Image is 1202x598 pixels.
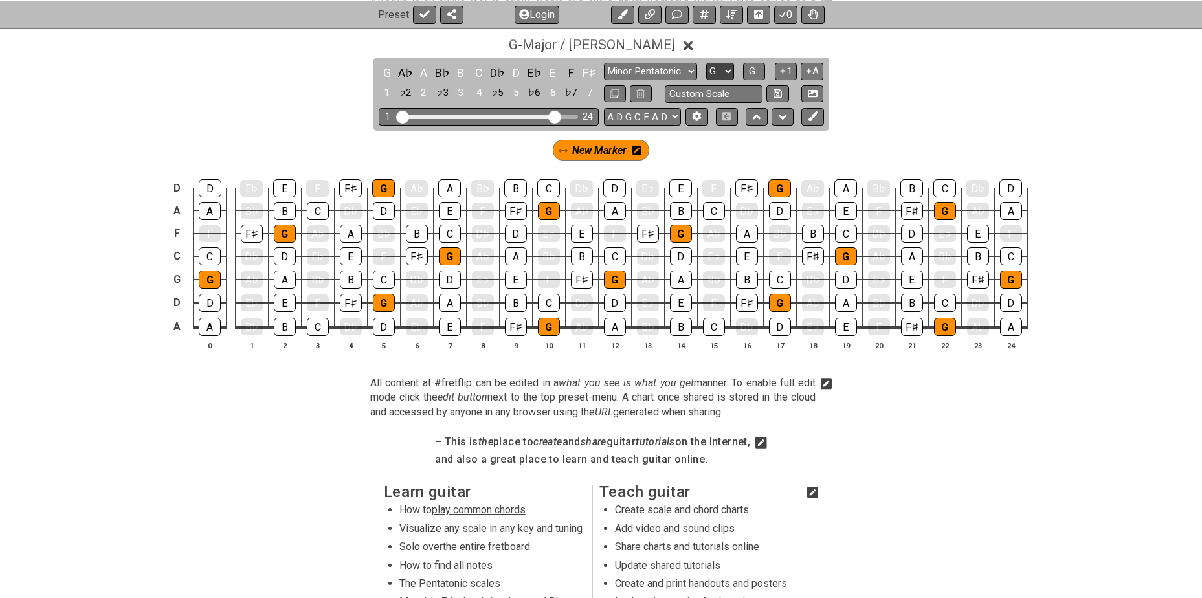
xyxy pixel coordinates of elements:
[505,202,527,220] div: F♯
[934,225,956,242] div: E♭
[769,248,791,265] div: F
[538,294,560,312] div: C
[373,225,395,242] div: B♭
[307,271,329,288] div: B♭
[801,180,824,197] div: A♭
[373,271,395,289] div: C
[1000,271,1022,289] div: G
[801,108,823,126] button: Add marker
[901,271,923,289] div: E
[670,271,692,289] div: A
[802,318,824,335] div: E♭
[274,225,296,243] div: G
[509,37,675,52] span: G - Major / [PERSON_NAME]
[435,435,750,469] span: Click to edit
[274,202,296,220] div: B
[472,225,494,242] div: D♭
[835,225,857,243] div: C
[399,559,493,571] span: How to find all notes
[538,318,560,336] div: G
[572,141,627,160] span: Click to exit marker mode.
[615,503,799,521] li: Create scale and chord charts
[571,294,593,311] div: D♭
[505,318,527,336] div: F♯
[406,247,428,265] div: F♯
[934,294,956,312] div: C
[615,559,799,577] li: Update shared tutorials
[378,8,409,21] span: Preset
[544,84,561,102] div: toggle color
[1000,294,1022,312] div: D
[472,294,494,311] div: B♭
[611,5,634,23] button: Add an identical marker to each fretkit.
[373,248,395,265] div: F
[507,64,524,82] div: toggle color
[340,203,362,219] div: D♭
[199,179,221,197] div: D
[194,338,227,352] th: 0
[538,202,560,220] div: G
[370,376,816,419] span: Click to edit
[766,85,788,103] button: Store user defined scale
[835,247,857,265] div: G
[961,338,994,352] th: 23
[746,108,768,126] button: Move up
[471,180,494,197] div: B♭
[637,294,659,311] div: E♭
[967,271,989,289] div: F♯
[603,179,626,197] div: D
[604,225,626,242] div: F
[169,222,184,245] td: F
[334,338,367,352] th: 4
[901,247,923,265] div: A
[801,85,823,103] button: Create Image
[604,294,626,312] div: D
[636,180,659,197] div: E♭
[538,225,560,242] div: E♭
[373,294,395,312] div: G
[199,271,221,289] div: G
[802,271,824,288] div: D♭
[868,294,890,311] div: B♭
[637,271,659,288] div: A♭
[307,225,329,242] div: A♭
[199,225,221,242] div: F
[370,376,816,419] p: All content at #fretflip can be edited in a manner. To enable full edit mode click the next to th...
[670,294,692,312] div: E
[637,203,659,219] div: B♭
[406,318,428,335] div: E♭
[994,338,1027,352] th: 24
[604,85,626,103] button: Copy
[743,63,765,80] button: G..
[199,318,221,336] div: A
[434,84,451,102] div: toggle color
[397,64,414,82] div: toggle color
[274,247,296,265] div: D
[598,338,631,352] th: 12
[901,318,923,336] div: F♯
[472,203,494,219] div: F
[241,318,263,335] div: B♭
[736,294,758,312] div: F♯
[489,84,506,102] div: toggle color
[703,202,725,220] div: C
[670,225,692,243] div: G
[1000,225,1022,242] div: F
[581,84,598,102] div: toggle color
[563,84,580,102] div: toggle color
[565,338,598,352] th: 11
[901,294,923,312] div: B
[665,5,689,23] button: Add Text
[472,271,494,288] div: E♭
[433,338,466,352] th: 7
[769,202,791,220] div: D
[693,5,716,23] button: Add scale/chord fretkit item
[199,294,221,312] div: D
[604,202,626,220] div: A
[268,338,301,352] th: 2
[571,271,593,289] div: F♯
[439,225,461,243] div: C
[868,271,890,288] div: E♭
[570,180,593,197] div: D♭
[571,203,593,219] div: A♭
